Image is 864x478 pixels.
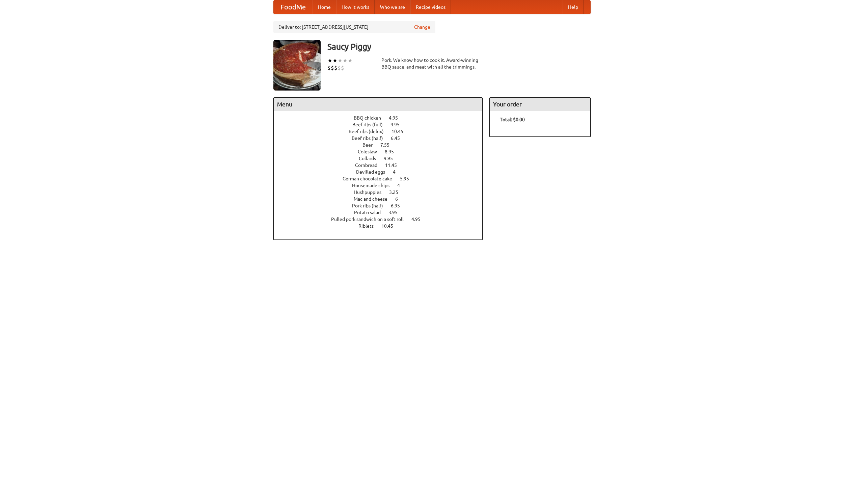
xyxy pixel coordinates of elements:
a: BBQ chicken 4.95 [354,115,410,121]
a: How it works [336,0,375,14]
a: Devilled eggs 4 [356,169,408,175]
span: Hushpuppies [354,190,388,195]
a: Collards 9.95 [359,156,405,161]
span: Cornbread [355,162,384,168]
a: Potato salad 3.95 [354,210,410,215]
span: 9.95 [390,122,406,127]
span: 6 [395,196,405,202]
li: ★ [348,57,353,64]
div: Deliver to: [STREET_ADDRESS][US_STATE] [273,21,435,33]
span: 8.95 [385,149,401,154]
span: Beef ribs (delux) [349,129,390,134]
span: 6.95 [391,203,407,208]
span: 3.95 [388,210,404,215]
span: 7.55 [380,142,396,148]
span: BBQ chicken [354,115,388,121]
a: Beef ribs (full) 9.95 [352,122,412,127]
h4: Your order [490,98,590,111]
span: 11.45 [385,162,404,168]
span: Beer [362,142,379,148]
a: Pork ribs (half) 6.95 [352,203,412,208]
span: 4 [393,169,402,175]
li: ★ [327,57,332,64]
li: ★ [332,57,337,64]
span: 10.45 [391,129,410,134]
span: 9.95 [384,156,400,161]
a: Beer 7.55 [362,142,402,148]
span: Collards [359,156,383,161]
span: 6.45 [391,135,407,141]
span: Beef ribs (half) [352,135,390,141]
span: Pork ribs (half) [352,203,390,208]
a: Pulled pork sandwich on a soft roll 4.95 [331,217,433,222]
a: German chocolate cake 5.95 [343,176,422,181]
a: Home [313,0,336,14]
span: Beef ribs (full) [352,122,389,127]
span: Riblets [358,223,380,229]
b: Total: $0.00 [500,117,525,122]
li: ★ [343,57,348,64]
li: $ [341,64,344,72]
a: Change [414,24,430,30]
a: Beef ribs (half) 6.45 [352,135,412,141]
span: Potato salad [354,210,387,215]
span: Housemade chips [352,183,396,188]
a: FoodMe [274,0,313,14]
h4: Menu [274,98,482,111]
a: Mac and cheese 6 [354,196,410,202]
a: Coleslaw 8.95 [358,149,406,154]
span: Mac and cheese [354,196,394,202]
span: 4.95 [389,115,405,121]
span: 4.95 [411,217,427,222]
li: $ [331,64,334,72]
li: $ [327,64,331,72]
h3: Saucy Piggy [327,40,591,53]
li: ★ [337,57,343,64]
img: angular.jpg [273,40,321,91]
a: Beef ribs (delux) 10.45 [349,129,416,134]
span: 3.25 [389,190,405,195]
span: 5.95 [400,176,416,181]
li: $ [337,64,341,72]
span: Pulled pork sandwich on a soft roll [331,217,410,222]
span: 10.45 [381,223,400,229]
a: Who we are [375,0,410,14]
a: Riblets 10.45 [358,223,406,229]
a: Hushpuppies 3.25 [354,190,411,195]
span: Coleslaw [358,149,384,154]
a: Help [563,0,584,14]
span: 4 [397,183,407,188]
a: Housemade chips 4 [352,183,412,188]
a: Cornbread 11.45 [355,162,409,168]
li: $ [334,64,337,72]
div: Pork. We know how to cook it. Award-winning BBQ sauce, and meat with all the trimmings. [381,57,483,70]
span: German chocolate cake [343,176,399,181]
span: Devilled eggs [356,169,392,175]
a: Recipe videos [410,0,451,14]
